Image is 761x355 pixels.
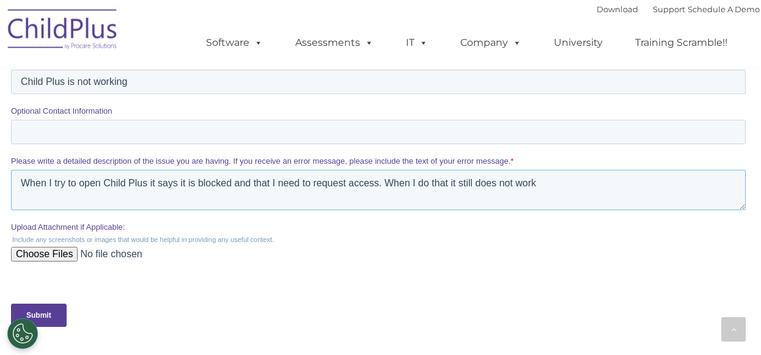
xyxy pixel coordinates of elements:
[597,4,760,14] font: |
[194,31,275,55] a: Software
[2,1,124,62] img: ChildPlus by Procare Solutions
[370,121,422,130] span: Phone number
[688,4,760,14] a: Schedule A Demo
[370,71,407,80] span: Last name
[623,31,740,55] a: Training Scramble!!
[653,4,685,14] a: Support
[597,4,638,14] a: Download
[542,31,615,55] a: University
[394,31,440,55] a: IT
[448,31,534,55] a: Company
[7,318,38,349] button: Cookies Settings
[283,31,386,55] a: Assessments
